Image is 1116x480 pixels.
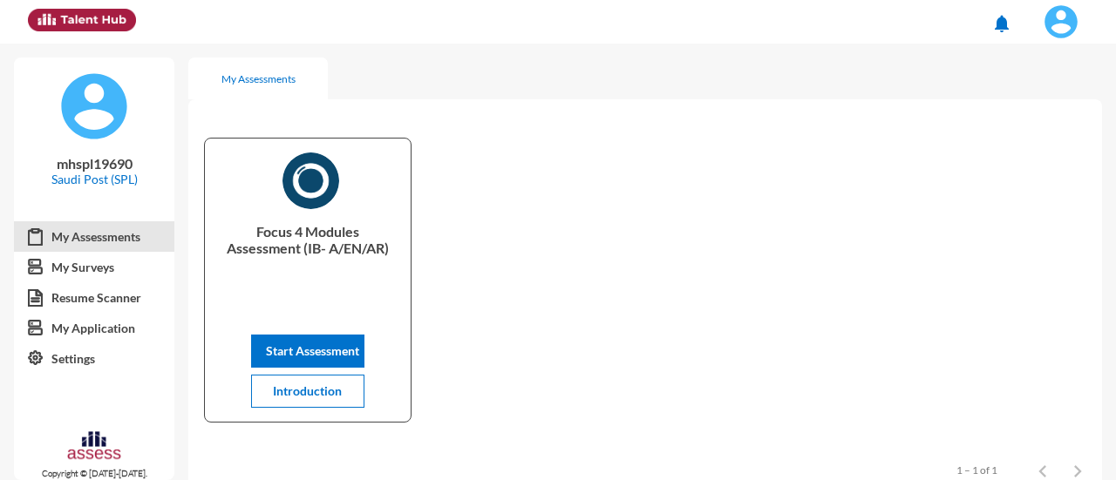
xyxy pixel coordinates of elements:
[59,71,129,141] img: default%20profile%20image.svg
[14,282,174,314] a: Resume Scanner
[14,343,174,375] a: Settings
[991,13,1012,34] mat-icon: notifications
[14,221,174,253] a: My Assessments
[266,343,359,358] span: Start Assessment
[251,375,364,408] button: Introduction
[14,313,174,344] a: My Application
[273,383,342,398] span: Introduction
[956,463,997,477] div: 1 – 1 of 1
[14,252,174,283] a: My Surveys
[28,172,160,186] p: Saudi Post (SPL)
[282,152,339,209] img: AR)_1730316400291
[66,429,122,464] img: assesscompany-logo.png
[251,343,364,358] a: Start Assessment
[28,155,160,172] p: mhspl19690
[221,72,296,85] div: My Assessments
[251,335,364,368] button: Start Assessment
[219,223,396,293] p: Focus 4 Modules Assessment (IB- A/EN/AR)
